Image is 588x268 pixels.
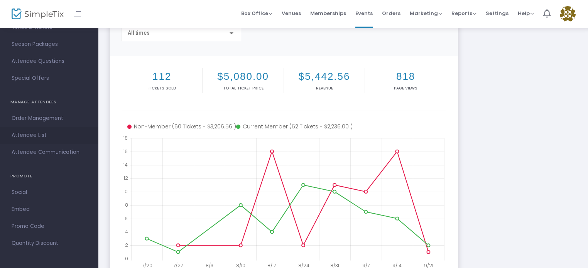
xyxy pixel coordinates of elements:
[204,71,282,83] h2: $5,080.00
[382,3,400,23] span: Orders
[367,71,444,83] h2: 818
[204,85,282,91] p: Total Ticket Price
[12,39,87,49] span: Season Packages
[12,73,87,83] span: Special Offers
[123,71,201,83] h2: 112
[123,148,128,154] text: 16
[123,135,128,141] text: 18
[128,30,150,36] span: All times
[123,161,128,168] text: 14
[12,56,87,66] span: Attendee Questions
[125,255,128,262] text: 0
[367,85,444,91] p: Page Views
[10,94,88,110] h4: MANAGE ATTENDEES
[410,10,442,17] span: Marketing
[282,3,301,23] span: Venues
[355,3,373,23] span: Events
[12,187,87,197] span: Social
[451,10,476,17] span: Reports
[125,215,128,221] text: 6
[241,10,272,17] span: Box Office
[125,228,128,235] text: 4
[518,10,534,17] span: Help
[125,201,128,208] text: 8
[286,85,363,91] p: Revenue
[12,238,87,248] span: Quantity Discount
[12,204,87,214] span: Embed
[125,242,128,248] text: 2
[123,188,128,195] text: 10
[12,221,87,231] span: Promo Code
[12,113,87,123] span: Order Management
[486,3,509,23] span: Settings
[123,175,128,181] text: 12
[123,85,201,91] p: Tickets sold
[10,169,88,184] h4: PROMOTE
[286,71,363,83] h2: $5,442.56
[12,147,87,157] span: Attendee Communication
[310,3,346,23] span: Memberships
[12,130,87,140] span: Attendee List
